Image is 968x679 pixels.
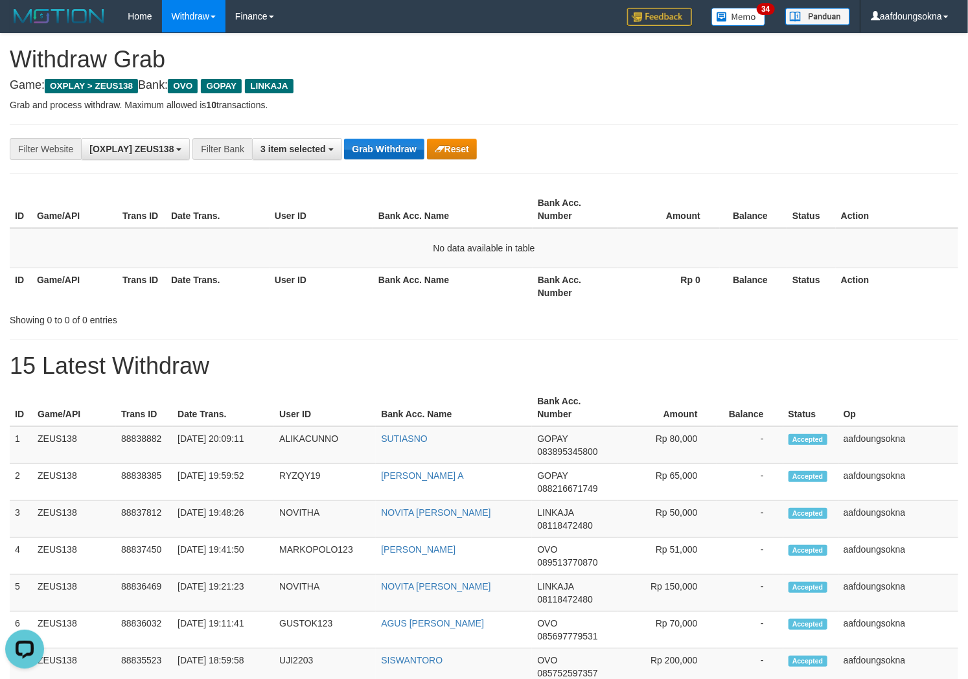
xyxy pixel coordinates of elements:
span: [OXPLAY] ZEUS138 [89,144,174,154]
td: Rp 65,000 [617,464,717,501]
th: ID [10,191,32,228]
th: Trans ID [116,389,172,426]
th: Bank Acc. Number [533,268,618,305]
td: [DATE] 20:09:11 [172,426,274,464]
th: Balance [720,191,787,228]
td: ALIKACUNNO [274,426,376,464]
td: ZEUS138 [32,612,116,649]
span: GOPAY [537,470,568,481]
div: Showing 0 to 0 of 0 entries [10,308,394,327]
span: Accepted [789,656,827,667]
th: Trans ID [117,268,166,305]
th: User ID [270,268,373,305]
span: LINKAJA [245,79,294,93]
td: [DATE] 19:48:26 [172,501,274,538]
td: 6 [10,612,32,649]
span: OVO [168,79,198,93]
span: LINKAJA [537,581,573,592]
span: Accepted [789,619,827,630]
th: Action [836,191,958,228]
h4: Game: Bank: [10,79,958,92]
th: Bank Acc. Name [376,389,532,426]
td: NOVITHA [274,575,376,612]
th: Date Trans. [172,389,274,426]
td: ZEUS138 [32,426,116,464]
span: OXPLAY > ZEUS138 [45,79,138,93]
button: Grab Withdraw [344,139,424,159]
td: 88838385 [116,464,172,501]
a: [PERSON_NAME] [381,544,455,555]
td: 88838882 [116,426,172,464]
th: Amount [618,191,720,228]
button: Open LiveChat chat widget [5,5,44,44]
td: 3 [10,501,32,538]
span: GOPAY [201,79,242,93]
th: User ID [274,389,376,426]
a: NOVITA [PERSON_NAME] [381,581,490,592]
button: [OXPLAY] ZEUS138 [81,138,190,160]
span: Accepted [789,545,827,556]
td: 88837450 [116,538,172,575]
div: Filter Bank [192,138,252,160]
th: Action [836,268,958,305]
td: Rp 70,000 [617,612,717,649]
img: panduan.png [785,8,850,25]
td: aafdoungsokna [838,612,958,649]
th: Rp 0 [618,268,720,305]
td: ZEUS138 [32,538,116,575]
span: Accepted [789,582,827,593]
span: Copy 08118472480 to clipboard [537,594,593,604]
td: 1 [10,426,32,464]
a: SUTIASNO [381,433,428,444]
a: [PERSON_NAME] A [381,470,464,481]
td: Rp 80,000 [617,426,717,464]
span: GOPAY [537,433,568,444]
p: Grab and process withdraw. Maximum allowed is transactions. [10,98,958,111]
th: ID [10,268,32,305]
th: User ID [270,191,373,228]
a: AGUS [PERSON_NAME] [381,618,484,628]
th: Op [838,389,958,426]
span: Accepted [789,471,827,482]
td: - [717,612,783,649]
td: aafdoungsokna [838,464,958,501]
th: Status [787,191,836,228]
span: 34 [757,3,774,15]
span: OVO [537,544,557,555]
th: Game/API [32,389,116,426]
th: Bank Acc. Name [373,191,533,228]
a: SISWANTORO [381,655,443,665]
td: [DATE] 19:59:52 [172,464,274,501]
button: Reset [427,139,477,159]
span: Copy 089513770870 to clipboard [537,557,597,568]
th: Balance [717,389,783,426]
td: aafdoungsokna [838,501,958,538]
span: LINKAJA [537,507,573,518]
td: 88836032 [116,612,172,649]
th: Bank Acc. Number [533,191,618,228]
td: aafdoungsokna [838,426,958,464]
strong: 10 [206,100,216,110]
td: aafdoungsokna [838,538,958,575]
td: ZEUS138 [32,575,116,612]
td: NOVITHA [274,501,376,538]
td: 4 [10,538,32,575]
img: Feedback.jpg [627,8,692,26]
td: - [717,501,783,538]
span: 3 item selected [260,144,325,154]
div: Filter Website [10,138,81,160]
span: Copy 085697779531 to clipboard [537,631,597,641]
th: Trans ID [117,191,166,228]
h1: Withdraw Grab [10,47,958,73]
th: ID [10,389,32,426]
td: ZEUS138 [32,501,116,538]
button: 3 item selected [252,138,341,160]
img: MOTION_logo.png [10,6,108,26]
span: Copy 083895345800 to clipboard [537,446,597,457]
td: - [717,426,783,464]
span: Copy 08118472480 to clipboard [537,520,593,531]
td: - [717,464,783,501]
td: 88837812 [116,501,172,538]
th: Balance [720,268,787,305]
th: Game/API [32,268,117,305]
